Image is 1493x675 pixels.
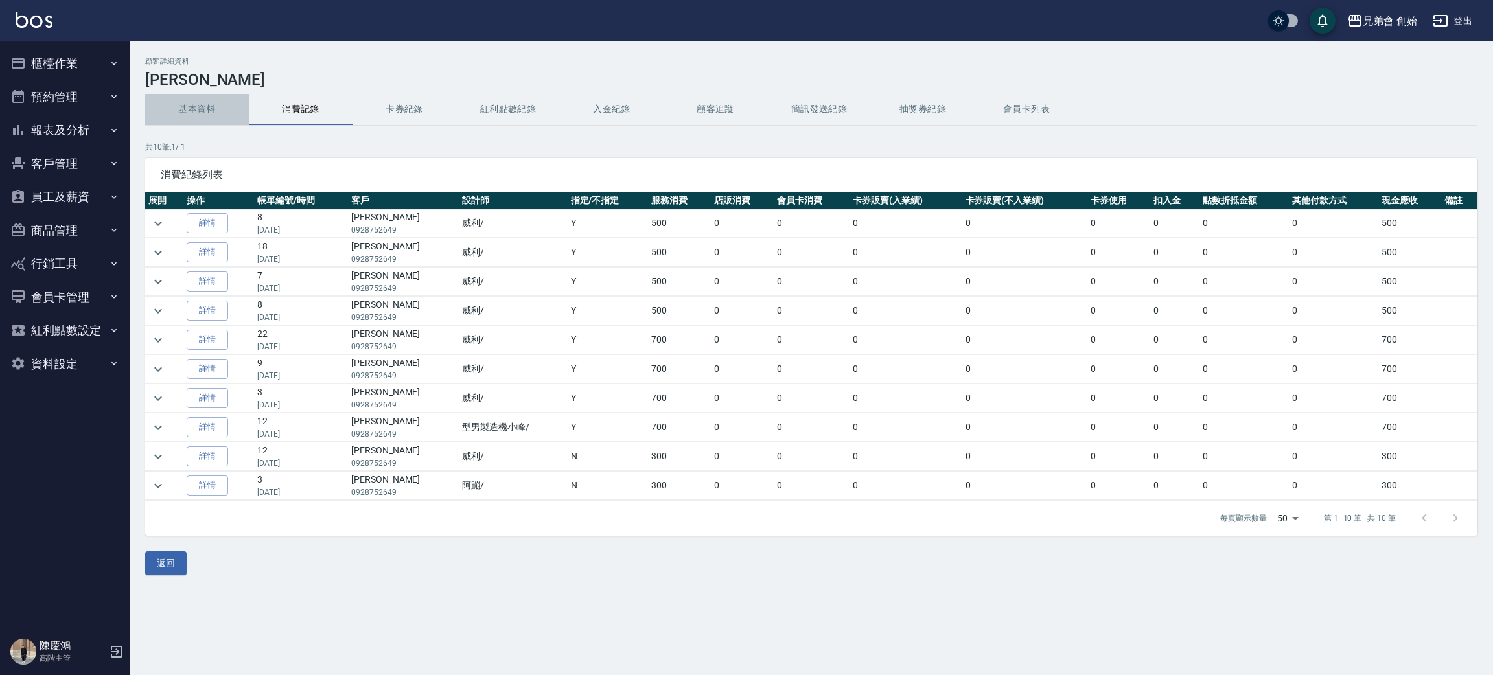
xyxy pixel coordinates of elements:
[648,442,711,471] td: 300
[1087,472,1150,500] td: 0
[1199,442,1289,471] td: 0
[187,388,228,408] a: 詳情
[254,297,348,325] td: 8
[187,475,228,496] a: 詳情
[5,280,124,314] button: 會員卡管理
[351,399,456,411] p: 0928752649
[962,442,1088,471] td: 0
[1150,442,1199,471] td: 0
[459,268,567,296] td: 威利 /
[568,238,649,267] td: Y
[774,472,850,500] td: 0
[5,180,124,214] button: 員工及薪資
[148,330,168,350] button: expand row
[850,472,962,500] td: 0
[962,238,1088,267] td: 0
[648,355,711,383] td: 700
[962,384,1088,413] td: 0
[257,253,345,265] p: [DATE]
[1150,209,1199,238] td: 0
[459,238,567,267] td: 威利 /
[648,209,711,238] td: 500
[568,209,649,238] td: Y
[1289,209,1378,238] td: 0
[257,282,345,294] p: [DATE]
[1087,442,1150,471] td: 0
[148,214,168,233] button: expand row
[40,652,106,664] p: 高階主管
[351,341,456,352] p: 0928752649
[5,314,124,347] button: 紅利點數設定
[774,238,850,267] td: 0
[183,192,254,209] th: 操作
[1378,192,1441,209] th: 現金應收
[148,418,168,437] button: expand row
[459,297,567,325] td: 威利 /
[1378,238,1441,267] td: 500
[257,312,345,323] p: [DATE]
[711,384,774,413] td: 0
[145,141,1477,153] p: 共 10 筆, 1 / 1
[459,326,567,354] td: 威利 /
[774,413,850,442] td: 0
[1087,355,1150,383] td: 0
[257,428,345,440] p: [DATE]
[148,389,168,408] button: expand row
[351,253,456,265] p: 0928752649
[145,57,1477,65] h2: 顧客詳細資料
[1378,326,1441,354] td: 700
[187,417,228,437] a: 詳情
[1289,355,1378,383] td: 0
[1150,413,1199,442] td: 0
[40,639,106,652] h5: 陳慶鴻
[648,297,711,325] td: 500
[348,413,459,442] td: [PERSON_NAME]
[850,326,962,354] td: 0
[1199,268,1289,296] td: 0
[648,413,711,442] td: 700
[1199,355,1289,383] td: 0
[774,192,850,209] th: 會員卡消費
[664,94,767,125] button: 顧客追蹤
[1150,384,1199,413] td: 0
[353,94,456,125] button: 卡券紀錄
[1378,355,1441,383] td: 700
[5,113,124,147] button: 報表及分析
[348,472,459,500] td: [PERSON_NAME]
[187,213,228,233] a: 詳情
[850,413,962,442] td: 0
[187,446,228,466] a: 詳情
[850,442,962,471] td: 0
[871,94,975,125] button: 抽獎券紀錄
[1150,268,1199,296] td: 0
[1289,297,1378,325] td: 0
[1087,238,1150,267] td: 0
[5,247,124,280] button: 行銷工具
[1289,442,1378,471] td: 0
[850,384,962,413] td: 0
[850,268,962,296] td: 0
[254,384,348,413] td: 3
[351,282,456,294] p: 0928752649
[348,355,459,383] td: [PERSON_NAME]
[962,413,1088,442] td: 0
[10,639,36,665] img: Person
[1087,326,1150,354] td: 0
[254,355,348,383] td: 9
[648,192,711,209] th: 服務消費
[1289,326,1378,354] td: 0
[962,472,1088,500] td: 0
[962,355,1088,383] td: 0
[975,94,1078,125] button: 會員卡列表
[1199,326,1289,354] td: 0
[148,476,168,496] button: expand row
[16,12,52,28] img: Logo
[1199,413,1289,442] td: 0
[254,209,348,238] td: 8
[1378,442,1441,471] td: 300
[568,472,649,500] td: N
[254,238,348,267] td: 18
[1150,238,1199,267] td: 0
[1087,268,1150,296] td: 0
[254,192,348,209] th: 帳單編號/時間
